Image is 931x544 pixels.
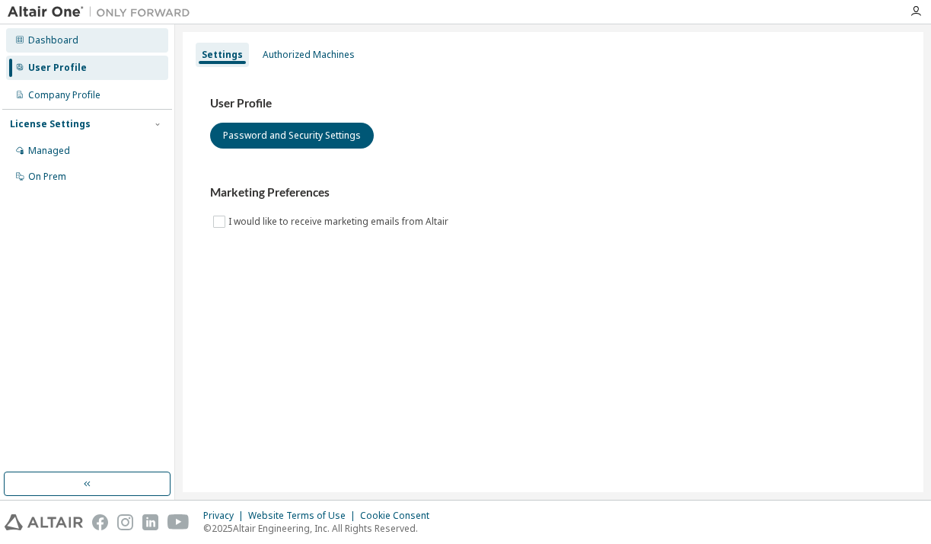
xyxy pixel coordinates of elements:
p: © 2025 Altair Engineering, Inc. All Rights Reserved. [203,522,438,535]
img: altair_logo.svg [5,514,83,530]
div: License Settings [10,118,91,130]
div: Dashboard [28,34,78,46]
div: Privacy [203,510,248,522]
img: Altair One [8,5,198,20]
div: Cookie Consent [360,510,438,522]
div: Website Terms of Use [248,510,360,522]
img: youtube.svg [167,514,190,530]
div: On Prem [28,171,66,183]
button: Password and Security Settings [210,123,374,149]
div: User Profile [28,62,87,74]
img: instagram.svg [117,514,133,530]
div: Managed [28,145,70,157]
div: Company Profile [28,89,100,101]
label: I would like to receive marketing emails from Altair [228,213,451,231]
div: Authorized Machines [263,49,355,61]
img: linkedin.svg [142,514,158,530]
div: Settings [202,49,243,61]
h3: User Profile [210,96,896,111]
img: facebook.svg [92,514,108,530]
h3: Marketing Preferences [210,185,896,200]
